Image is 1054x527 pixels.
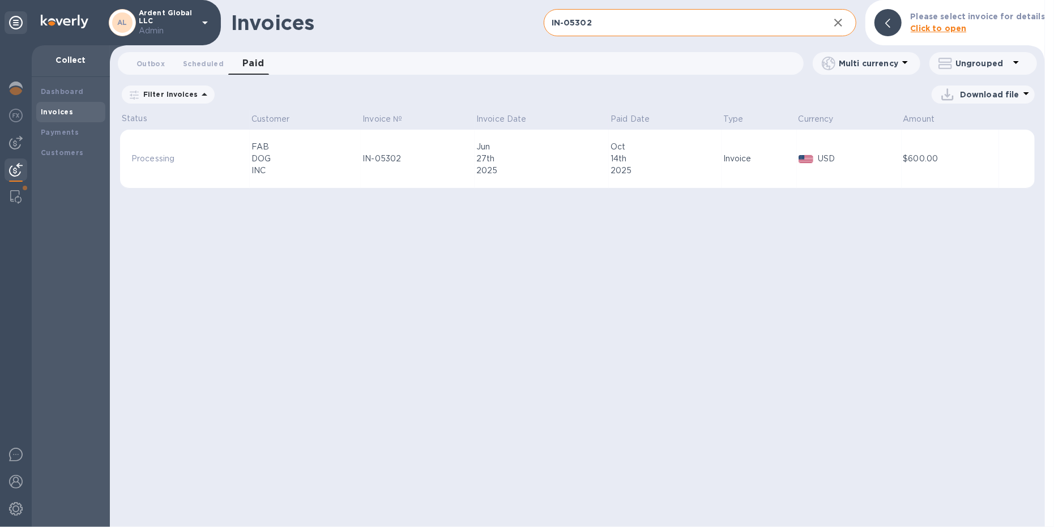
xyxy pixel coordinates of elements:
[960,89,1019,100] p: Download file
[839,58,898,69] p: Multi currency
[251,113,305,125] span: Customer
[136,58,165,70] span: Outbox
[476,165,607,177] div: 2025
[183,58,224,70] span: Scheduled
[911,12,1045,21] b: Please select invoice for details
[251,141,360,153] div: FAB
[818,153,899,165] p: USD
[903,153,998,165] div: $600.00
[41,148,84,157] b: Customers
[41,87,84,96] b: Dashboard
[139,25,195,37] p: Admin
[723,113,744,125] p: Type
[799,155,814,163] img: USD
[41,15,88,28] img: Logo
[903,113,935,125] p: Amount
[799,113,834,125] p: Currency
[723,153,795,165] div: Invoice
[476,153,607,165] div: 27th
[611,153,720,165] div: 14th
[955,58,1009,69] p: Ungrouped
[723,113,758,125] span: Type
[139,89,198,99] p: Filter Invoices
[122,113,248,125] p: Status
[139,9,195,37] p: Ardent Global LLC
[362,113,402,125] p: Invoice №
[251,165,360,177] div: INC
[242,55,264,71] span: Paid
[903,113,950,125] span: Amount
[362,113,417,125] span: Invoice №
[41,128,79,136] b: Payments
[251,153,360,165] div: DOG
[799,113,848,125] span: Currency
[117,18,127,27] b: AL
[41,54,101,66] p: Collect
[476,141,607,153] div: Jun
[231,11,314,35] h1: Invoices
[476,113,527,125] p: Invoice Date
[362,153,473,165] div: IN-05302
[911,24,967,33] b: Click to open
[476,113,541,125] span: Invoice Date
[131,153,238,165] p: Processing
[41,108,73,116] b: Invoices
[611,113,664,125] span: Paid Date
[9,109,23,122] img: Foreign exchange
[5,11,27,34] div: Unpin categories
[611,165,720,177] div: 2025
[611,141,720,153] div: Oct
[251,113,290,125] p: Customer
[611,113,650,125] p: Paid Date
